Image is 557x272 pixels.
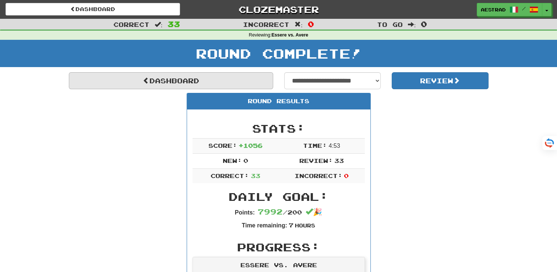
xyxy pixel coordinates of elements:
[223,157,242,164] span: New:
[69,72,273,89] a: Dashboard
[193,191,365,203] h2: Daily Goal:
[477,3,542,16] a: AEstrad /
[334,157,344,164] span: 33
[187,93,370,109] div: Round Results
[295,172,342,179] span: Incorrect:
[113,21,149,28] span: Correct
[295,222,315,229] small: Hours
[303,142,327,149] span: Time:
[289,222,293,229] span: 7
[481,6,506,13] span: AEstrad
[344,172,349,179] span: 0
[271,32,308,38] strong: Essere vs. Avere
[6,3,180,15] a: Dashboard
[243,21,289,28] span: Incorrect
[258,209,302,216] span: / 200
[258,207,283,216] span: 7992
[155,21,163,28] span: :
[295,21,303,28] span: :
[239,142,262,149] span: + 1056
[408,21,416,28] span: :
[251,172,260,179] span: 33
[329,143,340,149] span: 4 : 53
[421,20,427,28] span: 0
[308,20,314,28] span: 0
[168,20,180,28] span: 33
[243,157,248,164] span: 0
[522,6,526,11] span: /
[208,142,237,149] span: Score:
[235,209,255,216] strong: Points:
[377,21,403,28] span: To go
[211,172,249,179] span: Correct:
[392,72,489,89] button: Review
[191,3,366,16] a: Clozemaster
[242,222,287,229] strong: Time remaining:
[193,241,365,253] h2: Progress:
[193,122,365,135] h2: Stats:
[299,157,333,164] span: Review:
[3,46,554,61] h1: Round Complete!
[306,208,322,216] span: 🎉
